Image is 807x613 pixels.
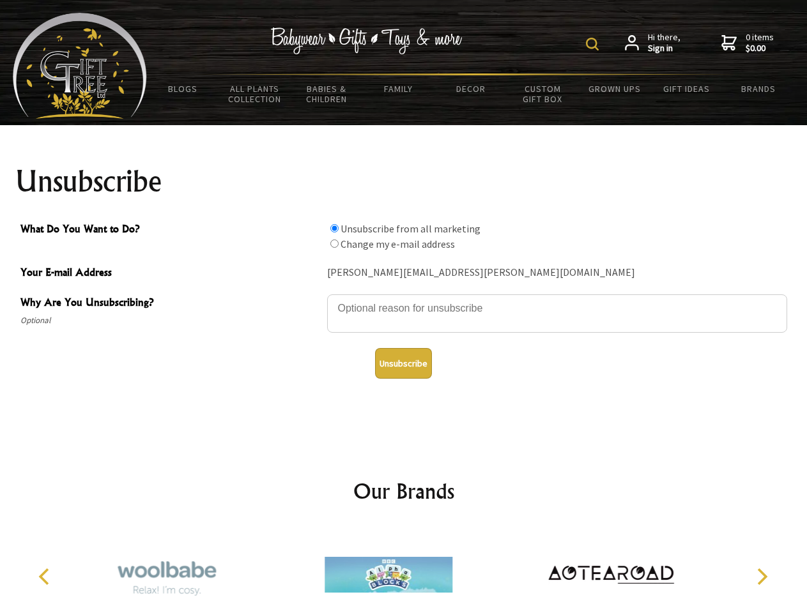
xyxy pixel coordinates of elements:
span: Optional [20,313,321,328]
a: Hi there,Sign in [625,32,680,54]
img: Babywear - Gifts - Toys & more [271,27,463,54]
a: All Plants Collection [219,75,291,112]
a: Gift Ideas [650,75,723,102]
span: Hi there, [648,32,680,54]
label: Unsubscribe from all marketing [341,222,480,235]
a: Grown Ups [578,75,650,102]
span: Your E-mail Address [20,264,321,283]
a: Decor [434,75,507,102]
textarea: Why Are You Unsubscribing? [327,294,787,333]
strong: $0.00 [746,43,774,54]
button: Next [748,563,776,591]
h1: Unsubscribe [15,166,792,197]
a: 0 items$0.00 [721,32,774,54]
label: Change my e-mail address [341,238,455,250]
span: What Do You Want to Do? [20,221,321,239]
h2: Our Brands [26,476,782,506]
a: Family [363,75,435,102]
button: Unsubscribe [375,348,432,379]
input: What Do You Want to Do? [330,239,339,248]
a: Babies & Children [291,75,363,112]
div: [PERSON_NAME][EMAIL_ADDRESS][PERSON_NAME][DOMAIN_NAME] [327,263,787,283]
img: product search [586,38,599,50]
a: Brands [723,75,795,102]
a: BLOGS [147,75,219,102]
a: Custom Gift Box [507,75,579,112]
img: Babyware - Gifts - Toys and more... [13,13,147,119]
span: Why Are You Unsubscribing? [20,294,321,313]
span: 0 items [746,31,774,54]
strong: Sign in [648,43,680,54]
button: Previous [32,563,60,591]
input: What Do You Want to Do? [330,224,339,232]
